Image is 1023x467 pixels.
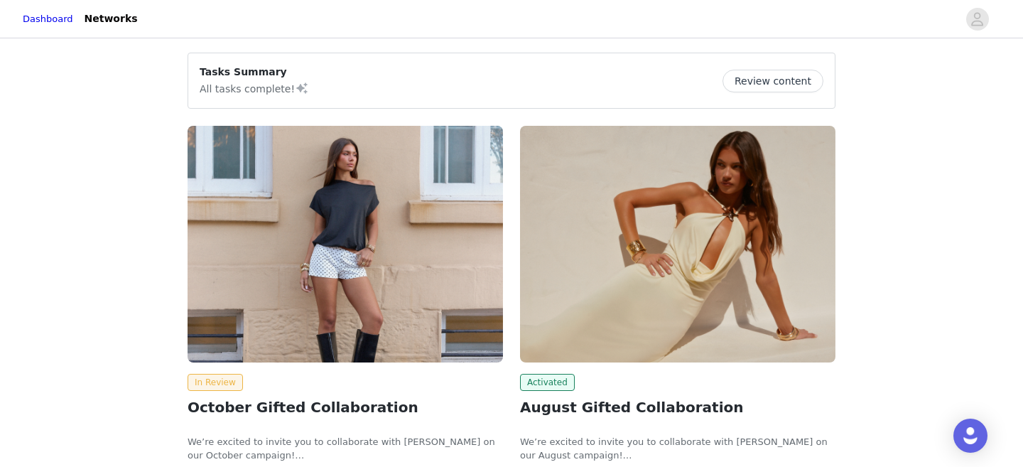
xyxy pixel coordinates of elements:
[188,435,503,463] p: We’re excited to invite you to collaborate with [PERSON_NAME] on our October campaign!
[520,435,835,463] p: We’re excited to invite you to collaborate with [PERSON_NAME] on our August campaign!
[520,374,575,391] span: Activated
[188,374,243,391] span: In Review
[722,70,823,92] button: Review content
[953,419,987,453] div: Open Intercom Messenger
[520,126,835,363] img: Peppermayo AUS
[200,65,309,80] p: Tasks Summary
[188,126,503,363] img: Peppermayo AUS
[520,397,835,418] h2: August Gifted Collaboration
[970,8,984,31] div: avatar
[23,12,73,26] a: Dashboard
[188,397,503,418] h2: October Gifted Collaboration
[200,80,309,97] p: All tasks complete!
[76,3,146,35] a: Networks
